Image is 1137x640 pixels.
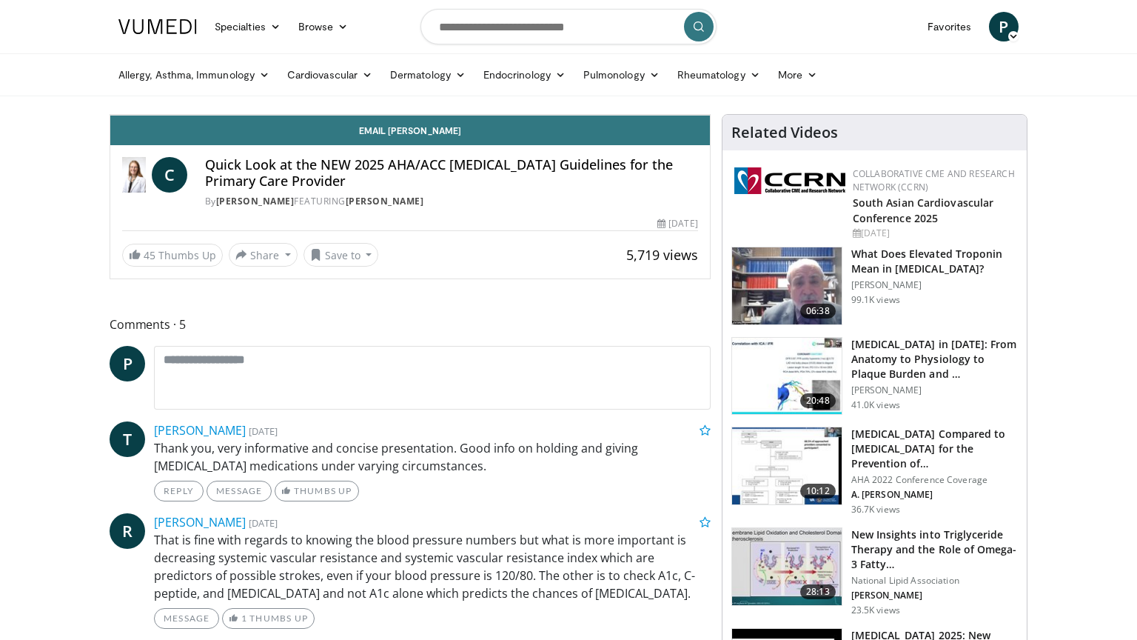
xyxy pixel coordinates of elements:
h4: Quick Look at the NEW 2025 AHA/ACC [MEDICAL_DATA] Guidelines for the Primary Care Provider [205,157,698,189]
a: 28:13 New Insights into Triglyceride Therapy and the Role of Omega-3 Fatty… National Lipid Associ... [731,527,1018,616]
a: Rheumatology [668,60,769,90]
a: Message [154,608,219,629]
span: 10:12 [800,484,836,499]
p: [PERSON_NAME] [851,279,1018,291]
a: Browse [289,12,358,41]
a: Email [PERSON_NAME] [110,116,710,145]
p: 23.5K views [851,604,900,616]
p: 36.7K views [851,504,900,516]
h3: [MEDICAL_DATA] in [DATE]: From Anatomy to Physiology to Plaque Burden and … [851,337,1018,381]
span: 45 [144,248,155,262]
img: 823da73b-7a00-425d-bb7f-45c8b03b10c3.150x105_q85_crop-smart_upscale.jpg [732,338,842,415]
span: 1 [241,613,247,624]
span: 5,719 views [626,246,698,264]
img: 7c0f9b53-1609-4588-8498-7cac8464d722.150x105_q85_crop-smart_upscale.jpg [732,427,842,504]
a: 45 Thumbs Up [122,244,223,267]
a: [PERSON_NAME] [346,195,424,207]
h3: What Does Elevated Troponin Mean in [MEDICAL_DATA]? [851,247,1018,276]
a: [PERSON_NAME] [154,422,246,439]
small: [DATE] [249,516,278,530]
div: By FEATURING [205,195,698,208]
img: VuMedi Logo [118,19,197,34]
a: T [110,421,145,457]
h3: [MEDICAL_DATA] Compared to [MEDICAL_DATA] for the Prevention of… [851,427,1018,471]
p: AHA 2022 Conference Coverage [851,474,1018,486]
a: 10:12 [MEDICAL_DATA] Compared to [MEDICAL_DATA] for the Prevention of… AHA 2022 Conference Covera... [731,427,1018,516]
p: [PERSON_NAME] [851,384,1018,396]
p: National Lipid Association [851,575,1018,587]
a: Specialties [206,12,289,41]
p: That is fine with regards to knowing the blood pressure numbers but what is more important is dec... [154,531,711,602]
p: 99.1K views [851,294,900,306]
a: P [989,12,1019,41]
a: P [110,346,145,381]
div: [DATE] [657,217,697,230]
a: Cardiovascular [278,60,381,90]
a: [PERSON_NAME] [216,195,295,207]
a: 1 Thumbs Up [222,608,315,629]
a: Pulmonology [574,60,668,90]
a: 20:48 [MEDICAL_DATA] in [DATE]: From Anatomy to Physiology to Plaque Burden and … [PERSON_NAME] 4... [731,337,1018,416]
img: 98daf78a-1d22-4ebe-927e-10afe95ffd94.150x105_q85_crop-smart_upscale.jpg [732,247,842,324]
img: Dr. Catherine P. Benziger [122,157,146,193]
button: Save to [303,243,379,267]
a: South Asian Cardiovascular Conference 2025 [853,196,994,225]
a: Reply [154,481,204,501]
input: Search topics, interventions [420,9,717,44]
a: More [769,60,826,90]
a: C [152,157,187,193]
span: 06:38 [800,304,836,319]
img: 45ea033d-f728-4586-a1ce-38957b05c09e.150x105_q85_crop-smart_upscale.jpg [732,528,842,605]
span: 20:48 [800,393,836,408]
a: [PERSON_NAME] [154,514,246,530]
a: R [110,513,145,549]
a: Collaborative CME and Research Network (CCRN) [853,167,1015,193]
img: a04ee3ba-8487-4636-b0fb-5e8d268f3737.png.150x105_q85_autocrop_double_scale_upscale_version-0.2.png [734,167,845,194]
a: Message [207,481,272,501]
button: Share [229,243,298,267]
span: 28:13 [800,584,836,599]
p: Thank you, very informative and concise presentation. Good info on holding and giving [MEDICAL_DA... [154,439,711,475]
small: [DATE] [249,424,278,438]
div: [DATE] [853,227,1015,240]
a: Endocrinology [474,60,574,90]
a: Allergy, Asthma, Immunology [110,60,278,90]
a: Thumbs Up [275,481,358,501]
a: Favorites [919,12,980,41]
p: 41.0K views [851,399,900,411]
a: Dermatology [381,60,474,90]
p: A. [PERSON_NAME] [851,489,1018,501]
a: 06:38 What Does Elevated Troponin Mean in [MEDICAL_DATA]? [PERSON_NAME] 99.1K views [731,247,1018,325]
p: [PERSON_NAME] [851,590,1018,601]
h4: Related Videos [731,124,838,141]
span: Comments 5 [110,315,711,334]
h3: New Insights into Triglyceride Therapy and the Role of Omega-3 Fatty… [851,527,1018,572]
